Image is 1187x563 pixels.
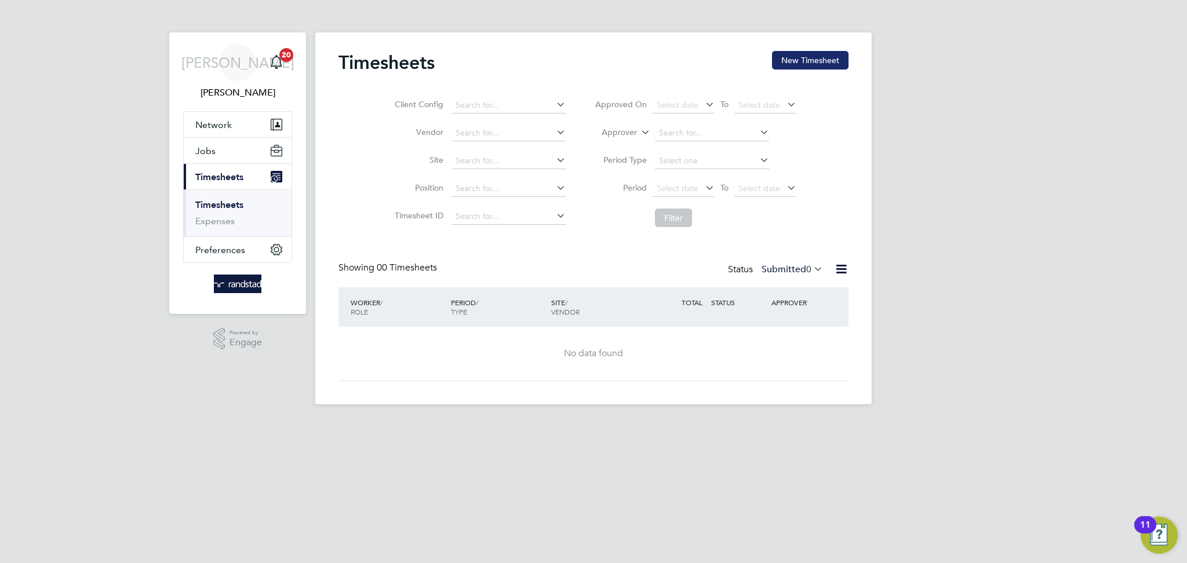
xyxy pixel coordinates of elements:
span: ROLE [351,307,368,316]
button: Jobs [184,138,292,163]
span: Timesheets [195,171,243,182]
span: 00 Timesheets [377,262,437,273]
span: 20 [279,48,293,62]
label: Period [595,182,647,193]
a: [PERSON_NAME][PERSON_NAME] [183,44,292,100]
button: Open Resource Center, 11 new notifications [1141,517,1178,554]
a: Go to home page [183,275,292,293]
input: Search for... [655,125,769,141]
span: Network [195,119,232,130]
span: Select date [738,183,780,193]
input: Search for... [452,153,566,169]
label: Position [391,182,443,193]
span: Preferences [195,244,245,255]
label: Period Type [595,155,647,165]
div: SITE [548,292,649,322]
span: Select date [738,100,780,110]
button: Network [184,112,292,137]
a: Timesheets [195,199,243,210]
div: Status [728,262,825,278]
button: New Timesheet [772,51,849,70]
span: Jak Ahmed [183,86,292,100]
span: Select date [657,183,698,193]
nav: Main navigation [169,32,306,314]
span: [PERSON_NAME] [181,55,294,70]
span: To [717,180,732,195]
button: Filter [655,209,692,227]
span: Engage [230,338,262,348]
input: Search for... [452,209,566,225]
label: Vendor [391,127,443,137]
span: Jobs [195,145,216,156]
span: 0 [806,264,811,275]
div: WORKER [348,292,448,322]
div: APPROVER [769,292,829,313]
span: VENDOR [551,307,580,316]
div: No data found [350,348,837,360]
input: Search for... [452,125,566,141]
label: Submitted [762,264,823,275]
span: / [380,298,383,307]
label: Site [391,155,443,165]
a: Expenses [195,215,235,226]
h2: Timesheets [338,51,435,74]
input: Search for... [452,97,566,114]
div: Timesheets [184,189,292,236]
span: / [476,298,478,307]
div: Showing [338,262,439,274]
label: Approved On [595,99,647,109]
div: 11 [1140,525,1150,540]
a: 20 [265,44,288,81]
button: Preferences [184,237,292,262]
div: PERIOD [448,292,548,322]
input: Search for... [452,181,566,197]
input: Select one [655,153,769,169]
span: To [717,97,732,112]
label: Timesheet ID [391,210,443,221]
img: randstad-logo-retina.png [214,275,262,293]
a: Powered byEngage [213,328,263,350]
span: TYPE [451,307,467,316]
span: TOTAL [682,298,702,307]
label: Client Config [391,99,443,109]
span: / [565,298,567,307]
div: STATUS [708,292,769,313]
span: Select date [657,100,698,110]
label: Approver [585,127,637,138]
button: Timesheets [184,164,292,189]
span: Powered by [230,328,262,338]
